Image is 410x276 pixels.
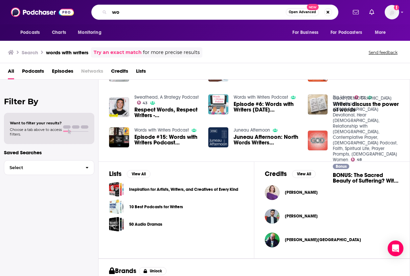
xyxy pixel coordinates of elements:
button: open menu [288,26,327,39]
a: Episodes [52,66,73,79]
a: Words with Writers Podcast [234,94,288,100]
svg: Add a profile image [394,5,399,10]
span: Open Advanced [289,11,316,14]
button: open menu [73,26,110,39]
img: Juneau Afternoon: North Words Writers Symposium in Skagway inks May date for 2024 [208,127,228,147]
a: Words with Writers Podcast [134,127,189,133]
span: For Business [292,28,318,37]
img: Episode #6: Words with Writers Halloween Spooktacular [208,94,228,114]
span: Credits [111,66,128,79]
img: Mayank Gangwar [265,209,280,224]
a: Sweathead, A Strategy Podcast [134,94,199,100]
a: Show notifications dropdown [367,7,377,18]
img: Podchaser - Follow, Share and Rate Podcasts [11,6,74,18]
span: More [375,28,386,37]
span: Episode #6: Words with Writers [DATE] Spooktacular [234,101,300,113]
a: Try an exact match [94,49,142,56]
a: Nikki Sloane [285,190,318,195]
a: Big Ideas [333,94,352,100]
img: Writers discuss the power of words [308,94,328,114]
span: New [307,4,319,10]
a: 50 Audio Dramas [129,221,162,228]
button: open menu [16,26,48,39]
button: Nikki SloaneNikki Sloane [265,182,399,203]
span: Podcasts [20,28,40,37]
a: Podcasts [22,66,44,79]
button: open menu [326,26,372,39]
h2: Lists [109,170,122,178]
a: BONUS: The Sacred Beauty of Suffering? With Kristen LaValley | Words with Writers [333,172,399,184]
span: for more precise results [143,49,200,56]
button: Unlock [139,267,167,275]
span: 48 [357,158,362,161]
span: Episode #15: Words with Writers Podcast Celebrates the 2021 [PERSON_NAME] Book Awards [134,134,201,145]
a: Inspiration for Artists, Writers, and Creatives of Every Kind [129,186,238,193]
span: Juneau Afternoon: North Words Writers Symposium in [GEOGRAPHIC_DATA] inks May date for 2024 [234,134,300,145]
a: J. M. Donellan [285,237,361,242]
a: 10 Best Podcasts for Writers [129,203,183,211]
a: Good God Talks: Short Bible Devotional, Hear God, Relationship with God, Contemplative Prayer, Ch... [333,95,398,163]
span: Respect Words, Respect Writers - [PERSON_NAME], Copywriter [134,107,201,118]
a: Juneau Afternoon [234,127,270,133]
span: Logged in as JohnJMudgett [385,5,399,19]
button: Select [4,160,94,175]
button: J. M. DonellanJ. M. Donellan [265,229,399,250]
button: open menu [370,26,394,39]
span: [PERSON_NAME] [285,213,318,219]
button: View All [292,170,316,178]
span: Charts [52,28,66,37]
a: 43 [137,101,148,105]
span: Choose a tab above to access filters. [10,127,62,137]
button: View All [127,170,150,178]
img: BONUS: The Sacred Beauty of Suffering? With Kristen LaValley | Words with Writers [308,131,328,151]
a: Episode #15: Words with Writers Podcast Celebrates the 2021 Fred Kerner Book Awards [134,134,201,145]
h2: Brands [109,267,136,275]
span: For Podcasters [330,28,362,37]
span: Monitoring [78,28,101,37]
button: Send feedback [367,50,399,55]
div: Search podcasts, credits, & more... [91,5,338,20]
span: Bonus [336,164,347,168]
h2: Filter By [4,97,94,106]
span: Networks [81,66,103,79]
a: 10 Best Podcasts for Writers [109,199,124,214]
a: CreditsView All [265,170,316,178]
button: Mayank GangwarMayank Gangwar [265,206,399,227]
h3: Search [22,49,38,56]
a: ListsView All [109,170,150,178]
a: Lists [136,66,146,79]
a: Respect Words, Respect Writers - Vikki Ross, Copywriter [134,107,201,118]
a: Show notifications dropdown [350,7,361,18]
span: All [8,66,14,79]
img: Nikki Sloane [265,185,280,200]
span: 50 Audio Dramas [109,217,124,232]
button: Open AdvancedNew [286,8,319,16]
a: 48 [351,158,362,162]
span: Want to filter your results? [10,121,62,125]
span: [PERSON_NAME][GEOGRAPHIC_DATA] [285,237,361,242]
a: Charts [48,26,70,39]
span: Select [4,165,80,170]
a: Respect Words, Respect Writers - Vikki Ross, Copywriter [109,97,129,117]
h2: Credits [265,170,287,178]
a: Episode #6: Words with Writers Halloween Spooktacular [234,101,300,113]
p: Saved Searches [4,149,94,156]
a: Episode #15: Words with Writers Podcast Celebrates the 2021 Fred Kerner Book Awards [109,127,129,147]
a: Juneau Afternoon: North Words Writers Symposium in Skagway inks May date for 2024 [234,134,300,145]
img: J. M. Donellan [265,233,280,247]
span: BONUS: The Sacred Beauty of Suffering? With [PERSON_NAME] | Words with Writers [333,172,399,184]
img: User Profile [385,5,399,19]
a: Inspiration for Artists, Writers, and Creatives of Every Kind [109,182,124,197]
